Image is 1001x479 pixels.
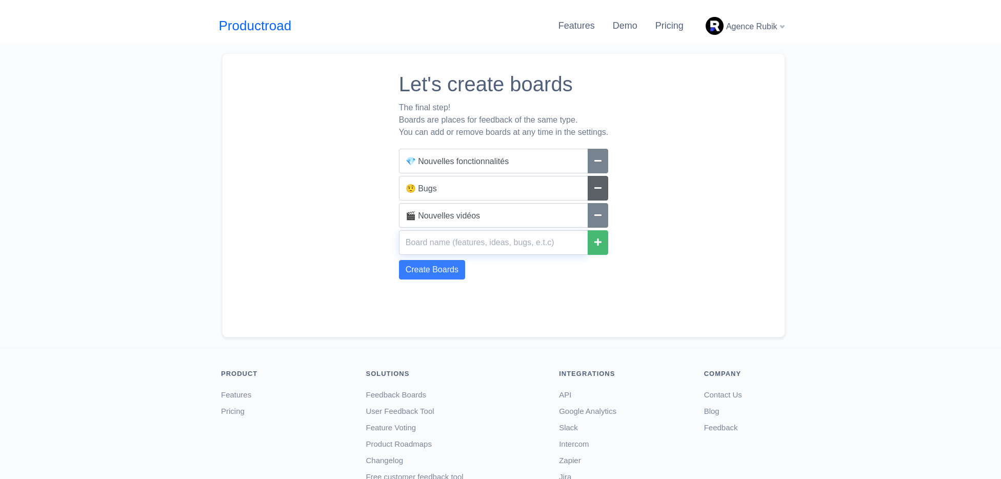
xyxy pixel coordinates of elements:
a: Product Roadmaps [366,440,432,448]
a: Contact Us [704,390,742,399]
a: Zapier [559,456,581,465]
input: Board name (features, ideas, bugs, e.t.c) [399,230,589,255]
input: Board name (features, ideas, bugs, e.t.c) [399,203,589,228]
img: Agence Rubik userpic [706,17,724,35]
h1: Let's create boards [399,72,609,96]
a: Feedback Boards [366,390,427,399]
a: API [559,390,571,399]
a: Demo [613,21,637,31]
a: Changelog [366,456,404,465]
a: Google Analytics [559,407,616,415]
input: Board name (features, ideas, bugs, e.t.c) [399,176,589,201]
span: Agence Rubik [726,22,777,31]
div: Product [221,369,351,379]
a: Slack [559,423,578,432]
a: Features [558,21,595,31]
a: Pricing [655,21,684,31]
a: Intercom [559,440,589,448]
div: Company [704,369,785,379]
button: Create Boards [399,260,465,280]
div: Solutions [366,369,544,379]
a: Features [221,390,251,399]
a: Productroad [219,16,292,36]
div: Integrations [559,369,689,379]
a: Blog [704,407,719,415]
input: Board name (features, ideas, bugs, e.t.c) [399,149,589,173]
div: Agence Rubik [702,13,788,39]
div: The final step! Boards are places for feedback of the same type. You can add or remove boards at ... [399,102,609,138]
a: Feedback [704,423,738,432]
a: User Feedback Tool [366,407,434,415]
a: Feature Voting [366,423,416,432]
a: Pricing [221,407,245,415]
